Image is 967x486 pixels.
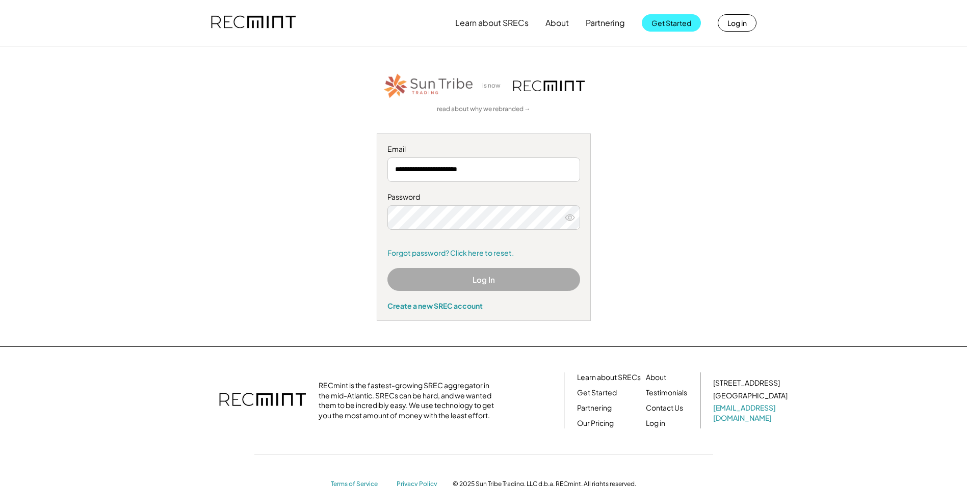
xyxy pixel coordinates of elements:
[319,381,500,420] div: RECmint is the fastest-growing SREC aggregator in the mid-Atlantic. SRECs can be hard, and we wan...
[577,418,614,428] a: Our Pricing
[718,14,756,32] button: Log in
[437,105,531,114] a: read about why we rebranded →
[219,383,306,418] img: recmint-logotype%403x.png
[545,13,569,33] button: About
[646,372,666,383] a: About
[586,13,625,33] button: Partnering
[713,378,780,388] div: [STREET_ADDRESS]
[642,14,701,32] button: Get Started
[646,418,665,428] a: Log in
[455,13,529,33] button: Learn about SRECs
[387,248,580,258] a: Forgot password? Click here to reset.
[480,82,508,90] div: is now
[387,192,580,202] div: Password
[387,268,580,291] button: Log In
[383,72,475,100] img: STT_Horizontal_Logo%2B-%2BColor.png
[387,144,580,154] div: Email
[646,403,683,413] a: Contact Us
[513,80,585,91] img: recmint-logotype%403x.png
[211,6,296,40] img: recmint-logotype%403x.png
[646,388,687,398] a: Testimonials
[713,403,790,423] a: [EMAIL_ADDRESS][DOMAIN_NAME]
[577,403,612,413] a: Partnering
[577,388,617,398] a: Get Started
[577,372,641,383] a: Learn about SRECs
[713,391,788,401] div: [GEOGRAPHIC_DATA]
[387,301,580,310] div: Create a new SREC account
